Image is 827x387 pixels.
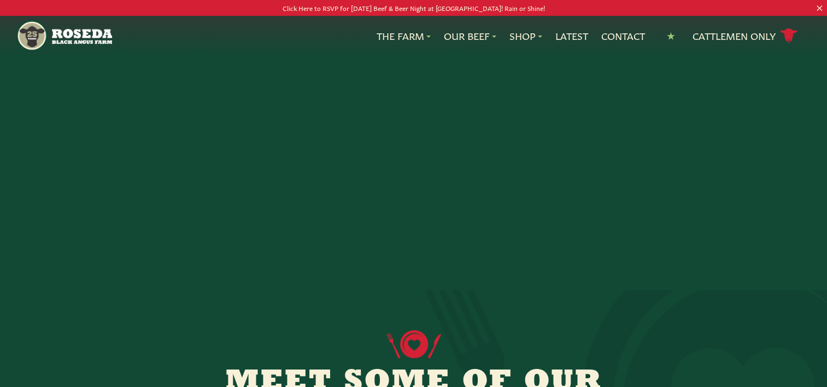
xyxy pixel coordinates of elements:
[509,29,542,43] a: Shop
[42,2,786,14] p: Click Here to RSVP for [DATE] Beef & Beer Night at [GEOGRAPHIC_DATA]! Rain or Shine!
[377,29,431,43] a: The Farm
[16,20,112,51] img: https://roseda.com/wp-content/uploads/2021/05/roseda-25-header.png
[134,122,694,166] h1: Where to Find Us
[693,26,797,45] a: Cattlemen Only
[16,16,810,56] nav: Main Navigation
[601,29,645,43] a: Contact
[555,29,588,43] a: Latest
[444,29,496,43] a: Our Beef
